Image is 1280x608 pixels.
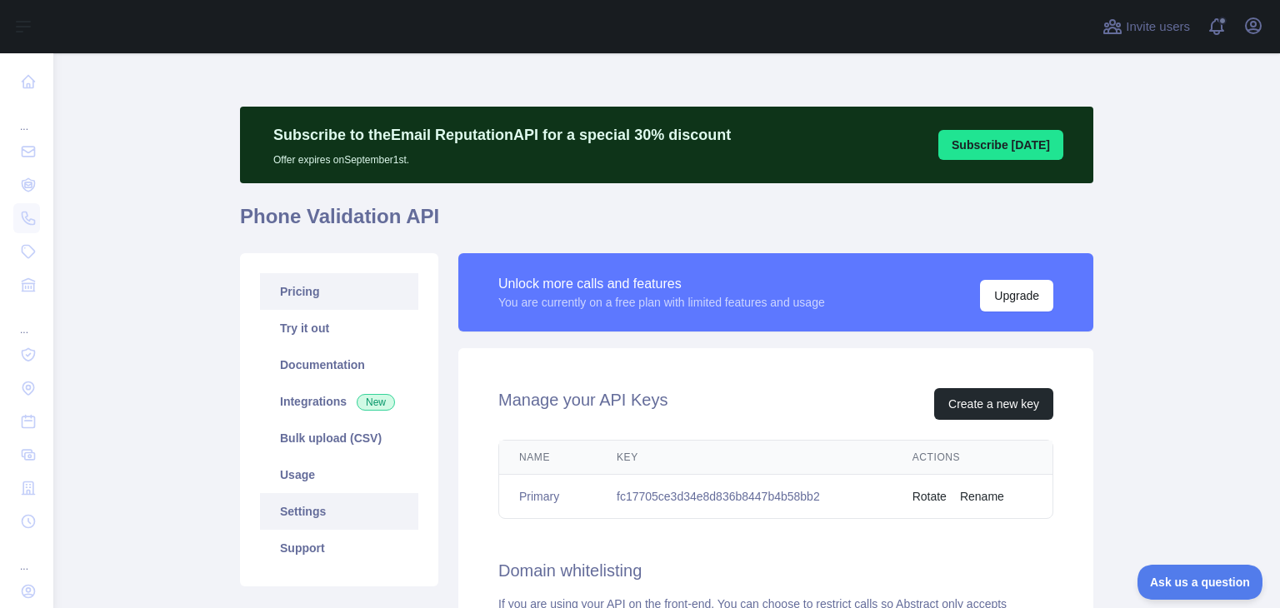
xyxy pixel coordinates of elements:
p: Subscribe to the Email Reputation API for a special 30 % discount [273,123,731,147]
th: Actions [892,441,1052,475]
span: Invite users [1126,17,1190,37]
iframe: Toggle Customer Support [1137,565,1263,600]
span: New [357,394,395,411]
h1: Phone Validation API [240,203,1093,243]
h2: Domain whitelisting [498,559,1053,582]
button: Subscribe [DATE] [938,130,1063,160]
a: Integrations New [260,383,418,420]
a: Bulk upload (CSV) [260,420,418,456]
a: Pricing [260,273,418,310]
th: Name [499,441,597,475]
a: Settings [260,493,418,530]
a: Documentation [260,346,418,383]
div: ... [13,540,40,573]
button: Upgrade [980,280,1053,311]
div: You are currently on a free plan with limited features and usage [498,294,825,311]
div: ... [13,303,40,336]
button: Rename [960,488,1004,505]
a: Usage [260,456,418,493]
div: Unlock more calls and features [498,274,825,294]
div: ... [13,100,40,133]
a: Try it out [260,310,418,346]
td: Primary [499,475,597,519]
button: Invite users [1099,13,1193,40]
th: Key [597,441,892,475]
td: fc17705ce3d34e8d836b8447b4b58bb2 [597,475,892,519]
button: Rotate [912,488,947,505]
h2: Manage your API Keys [498,388,667,420]
a: Support [260,530,418,566]
p: Offer expires on September 1st. [273,147,731,167]
button: Create a new key [934,388,1053,420]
